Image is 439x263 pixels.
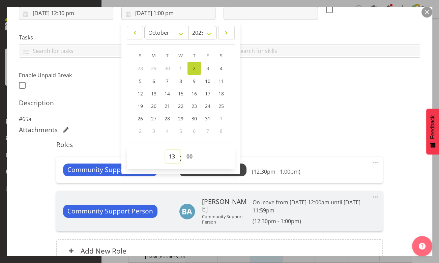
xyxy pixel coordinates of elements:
[134,100,147,112] a: 19
[178,103,183,109] span: 22
[67,165,153,175] span: Community Support Person
[166,128,169,134] span: 4
[253,218,365,225] h6: (12:30pm - 1:00pm)
[201,62,214,75] a: 3
[67,206,153,216] span: Community Support Person
[192,103,197,109] span: 23
[178,90,183,97] span: 15
[160,75,174,87] a: 7
[179,78,182,84] span: 8
[174,75,187,87] a: 8
[147,75,160,87] a: 6
[139,128,142,134] span: 2
[165,90,170,97] span: 14
[19,126,58,134] h5: Attachments
[206,128,209,134] span: 7
[201,112,214,125] a: 31
[205,115,210,122] span: 31
[179,65,182,71] span: 1
[187,112,201,125] a: 30
[187,100,201,112] a: 23
[19,99,420,107] h5: Description
[134,75,147,87] a: 5
[205,90,210,97] span: 17
[138,65,143,71] span: 28
[178,52,183,59] span: W
[160,100,174,112] a: 21
[193,65,196,71] span: 2
[218,78,224,84] span: 11
[147,87,160,100] a: 13
[205,78,210,84] span: 10
[179,128,182,134] span: 5
[220,52,223,59] span: S
[214,87,228,100] a: 18
[139,52,142,59] span: S
[193,78,196,84] span: 9
[206,52,209,59] span: F
[419,243,426,250] img: help-xxl-2.png
[134,112,147,125] a: 26
[253,198,365,214] p: On leave from [DATE] 12:00am until [DATE] 11:59pm
[201,75,214,87] a: 10
[19,115,420,123] p: #65a
[174,87,187,100] a: 15
[138,90,143,97] span: 12
[151,90,156,97] span: 13
[206,65,209,71] span: 3
[165,115,170,122] span: 28
[166,52,169,59] span: T
[430,115,436,139] span: Feedback
[202,198,247,212] h6: [PERSON_NAME]
[151,65,156,71] span: 29
[160,87,174,100] a: 14
[151,52,156,59] span: M
[218,90,224,97] span: 18
[151,115,156,122] span: 27
[201,87,214,100] a: 17
[220,65,223,71] span: 4
[134,87,147,100] a: 12
[220,128,223,134] span: 8
[81,246,126,255] h6: Add New Role
[19,6,113,20] input: Click to select...
[165,103,170,109] span: 21
[174,112,187,125] a: 29
[147,112,160,125] a: 27
[201,100,214,112] a: 24
[19,71,113,79] label: Enable Unpaid Break
[179,203,195,220] img: bibi-ali4942.jpg
[174,62,187,75] a: 1
[214,75,228,87] a: 11
[426,109,439,154] button: Feedback - Show survey
[139,78,142,84] span: 5
[193,128,196,134] span: 6
[252,168,300,175] h6: (12:30pm - 1:00pm)
[218,103,224,109] span: 25
[220,115,223,122] span: 1
[179,150,182,167] span: :
[187,87,201,100] a: 16
[214,100,228,112] a: 25
[160,112,174,125] a: 28
[147,100,160,112] a: 20
[138,103,143,109] span: 19
[174,100,187,112] a: 22
[121,6,216,20] input: Click to select...
[214,62,228,75] a: 4
[19,46,215,56] input: Search for tasks
[202,214,247,225] p: Community Support Person
[19,33,215,41] label: Tasks
[224,33,420,41] label: Skills
[193,52,196,59] span: T
[152,78,155,84] span: 6
[138,115,143,122] span: 26
[187,75,201,87] a: 9
[152,128,155,134] span: 3
[165,65,170,71] span: 30
[151,103,156,109] span: 20
[192,115,197,122] span: 30
[166,78,169,84] span: 7
[224,46,420,56] input: Search for skills
[56,141,383,149] h5: Roles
